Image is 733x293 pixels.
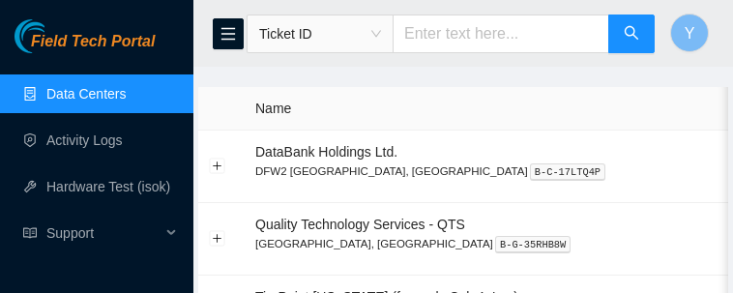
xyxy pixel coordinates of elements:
a: Akamai TechnologiesField Tech Portal [15,35,155,60]
a: Data Centers [46,86,126,102]
span: Ticket ID [259,19,381,48]
button: Y [670,14,709,52]
button: search [608,15,655,53]
span: DataBank Holdings Ltd. [255,144,397,160]
a: Hardware Test (isok) [46,179,170,194]
span: Field Tech Portal [31,33,155,51]
input: Enter text here... [393,15,609,53]
span: search [624,25,639,44]
kbd: B-C-17LTQ4P [530,163,606,181]
img: Akamai Technologies [15,19,98,53]
span: Y [685,21,695,45]
button: Expand row [210,231,225,247]
button: menu [213,18,244,49]
span: menu [214,26,243,42]
kbd: B-G-35RHB8W [495,236,572,253]
button: Expand row [210,159,225,174]
a: Activity Logs [46,132,123,148]
span: Support [46,214,161,252]
span: read [23,226,37,240]
span: Quality Technology Services - QTS [255,217,465,232]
